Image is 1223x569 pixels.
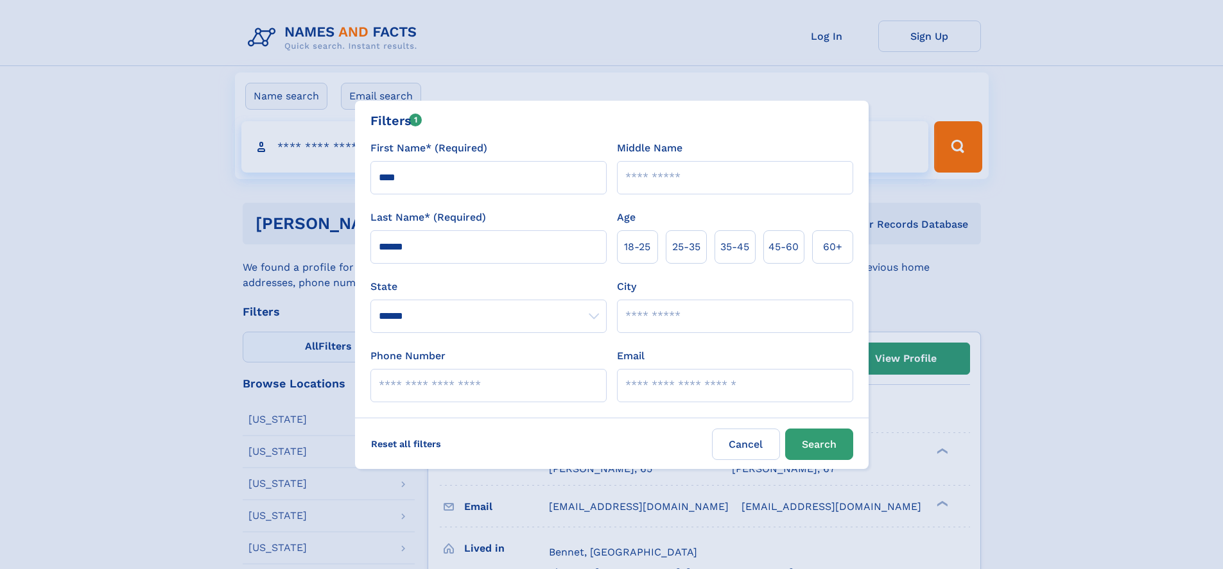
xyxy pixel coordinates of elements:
[720,239,749,255] span: 35‑45
[624,239,650,255] span: 18‑25
[617,348,645,364] label: Email
[370,210,486,225] label: Last Name* (Required)
[617,140,682,156] label: Middle Name
[712,429,780,460] label: Cancel
[370,140,487,156] label: First Name* (Required)
[768,239,799,255] span: 45‑60
[823,239,842,255] span: 60+
[370,348,446,364] label: Phone Number
[363,429,449,459] label: Reset all filters
[672,239,700,255] span: 25‑35
[785,429,853,460] button: Search
[370,111,422,130] div: Filters
[370,279,607,294] label: State
[617,210,636,225] label: Age
[617,279,636,294] label: City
